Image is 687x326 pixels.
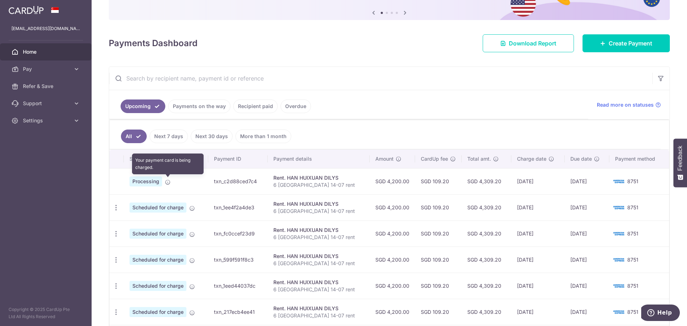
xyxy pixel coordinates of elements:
img: Bank Card [612,256,626,264]
td: txn_217ecb4ee41 [208,299,268,325]
span: Download Report [509,39,556,48]
td: SGD 4,200.00 [370,220,415,247]
td: [DATE] [511,220,565,247]
span: Processing [130,176,162,186]
p: 6 [GEOGRAPHIC_DATA] 14-07 rent [273,260,364,267]
td: [DATE] [511,194,565,220]
td: SGD 4,200.00 [370,299,415,325]
td: txn_1eed44037dc [208,273,268,299]
p: 6 [GEOGRAPHIC_DATA] 14-07 rent [273,181,364,189]
a: More than 1 month [235,130,291,143]
span: Pay [23,65,70,73]
h4: Payments Dashboard [109,37,198,50]
a: Download Report [483,34,574,52]
a: Create Payment [583,34,670,52]
span: Scheduled for charge [130,307,186,317]
div: Rent. HAN HUIXUAN DILYS [273,279,364,286]
td: SGD 109.20 [415,168,462,194]
img: Bank Card [612,177,626,186]
td: SGD 109.20 [415,247,462,273]
span: Status [130,155,145,162]
td: [DATE] [565,299,609,325]
th: Payment details [268,150,370,168]
span: 8751 [627,257,638,263]
td: SGD 4,309.20 [462,168,511,194]
span: Create Payment [609,39,652,48]
div: Your payment card is being charged. [132,154,204,174]
td: [DATE] [511,273,565,299]
th: Payment method [609,150,669,168]
td: txn_1ee4f2a4de3 [208,194,268,220]
td: SGD 4,200.00 [370,168,415,194]
td: [DATE] [565,247,609,273]
div: Rent. HAN HUIXUAN DILYS [273,227,364,234]
td: [DATE] [565,273,609,299]
td: [DATE] [511,299,565,325]
span: Scheduled for charge [130,229,186,239]
a: Overdue [281,99,311,113]
td: SGD 109.20 [415,273,462,299]
span: Feedback [677,146,683,171]
td: SGD 4,309.20 [462,220,511,247]
span: Settings [23,117,70,124]
p: 6 [GEOGRAPHIC_DATA] 14-07 rent [273,234,364,241]
span: Total amt. [467,155,491,162]
p: [EMAIL_ADDRESS][DOMAIN_NAME] [11,25,80,32]
span: Support [23,100,70,107]
td: SGD 4,309.20 [462,194,511,220]
span: Charge date [517,155,546,162]
td: [DATE] [511,247,565,273]
td: [DATE] [565,194,609,220]
a: All [121,130,147,143]
span: CardUp fee [421,155,448,162]
td: SGD 4,200.00 [370,273,415,299]
a: Payments on the way [168,99,230,113]
td: [DATE] [511,168,565,194]
img: CardUp [9,6,44,14]
td: [DATE] [565,168,609,194]
div: Rent. HAN HUIXUAN DILYS [273,200,364,208]
span: 8751 [627,204,638,210]
td: SGD 109.20 [415,194,462,220]
a: Next 30 days [191,130,233,143]
span: Amount [375,155,394,162]
th: Payment ID [208,150,268,168]
span: Refer & Save [23,83,70,90]
td: txn_fc0ccef23d9 [208,220,268,247]
td: SGD 4,309.20 [462,247,511,273]
span: 8751 [627,178,638,184]
span: Scheduled for charge [130,281,186,291]
span: 8751 [627,230,638,237]
div: Rent. HAN HUIXUAN DILYS [273,253,364,260]
a: Upcoming [121,99,165,113]
td: SGD 4,309.20 [462,299,511,325]
p: 6 [GEOGRAPHIC_DATA] 14-07 rent [273,312,364,319]
span: 8751 [627,309,638,315]
a: Next 7 days [150,130,188,143]
p: 6 [GEOGRAPHIC_DATA] 14-07 rent [273,208,364,215]
span: Read more on statuses [597,101,654,108]
input: Search by recipient name, payment id or reference [109,67,652,90]
td: SGD 4,309.20 [462,273,511,299]
span: Scheduled for charge [130,203,186,213]
img: Bank Card [612,229,626,238]
a: Recipient paid [233,99,278,113]
iframe: Opens a widget where you can find more information [641,305,680,322]
div: Rent. HAN HUIXUAN DILYS [273,305,364,312]
button: Feedback - Show survey [673,138,687,187]
img: Bank Card [612,308,626,316]
td: SGD 109.20 [415,220,462,247]
p: 6 [GEOGRAPHIC_DATA] 14-07 rent [273,286,364,293]
td: SGD 109.20 [415,299,462,325]
div: Rent. HAN HUIXUAN DILYS [273,174,364,181]
img: Bank Card [612,203,626,212]
span: Home [23,48,70,55]
td: [DATE] [565,220,609,247]
span: Due date [570,155,592,162]
td: txn_599f591f8c3 [208,247,268,273]
span: Scheduled for charge [130,255,186,265]
td: txn_c2d88ced7c4 [208,168,268,194]
td: SGD 4,200.00 [370,194,415,220]
a: Read more on statuses [597,101,661,108]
